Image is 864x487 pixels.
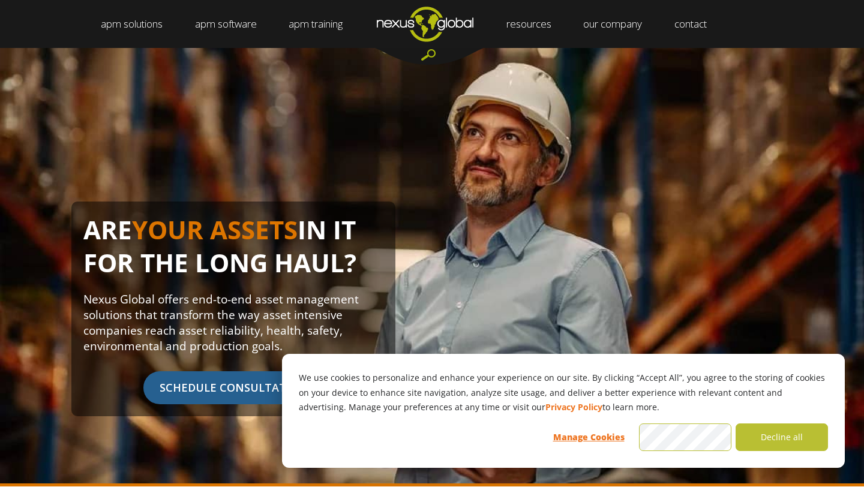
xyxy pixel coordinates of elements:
button: Manage Cookies [542,423,635,451]
p: We use cookies to personalize and enhance your experience on our site. By clicking “Accept All”, ... [299,371,828,415]
span: YOUR ASSETS [132,212,298,246]
a: Privacy Policy [545,400,602,415]
button: Accept all [639,423,731,451]
h1: ARE IN IT FOR THE LONG HAUL? [83,214,383,291]
span: SCHEDULE CONSULTATION [143,371,323,404]
div: Cookie banner [282,354,845,468]
button: Decline all [736,423,828,451]
p: Nexus Global offers end-to-end asset management solutions that transform the way asset intensive ... [83,291,383,354]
